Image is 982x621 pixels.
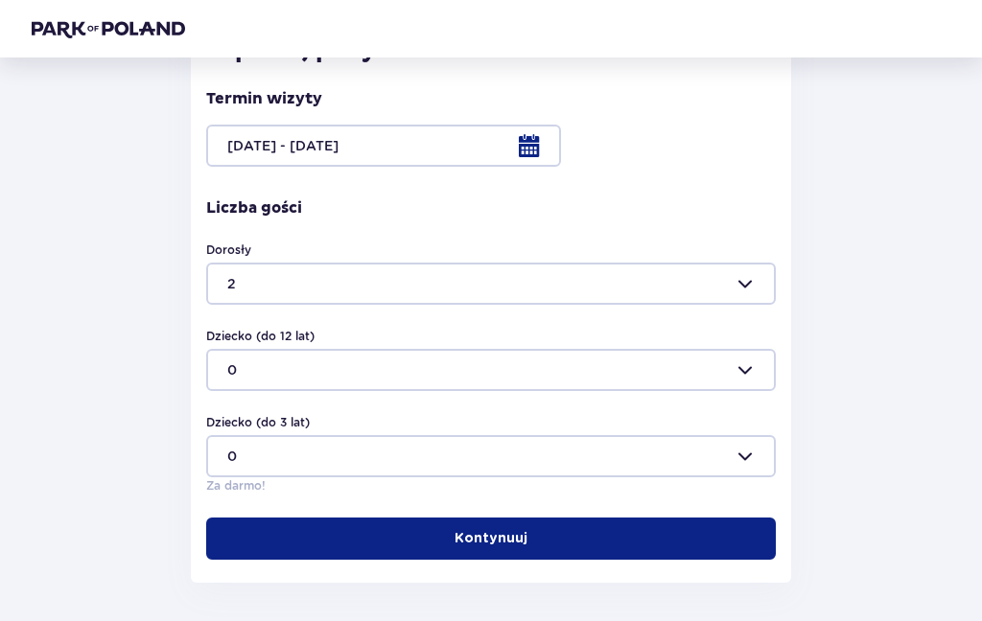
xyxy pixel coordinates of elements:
[32,19,185,38] img: Park of Poland logo
[206,197,302,218] p: Liczba gości
[206,88,322,109] p: Termin wizyty
[206,477,266,494] p: Za darmo!
[455,529,527,548] p: Kontynuuj
[206,517,776,560] button: Kontynuuj
[206,414,310,431] label: Dziecko (do 3 lat)
[206,328,315,345] label: Dziecko (do 12 lat)
[206,241,251,259] label: Dorosły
